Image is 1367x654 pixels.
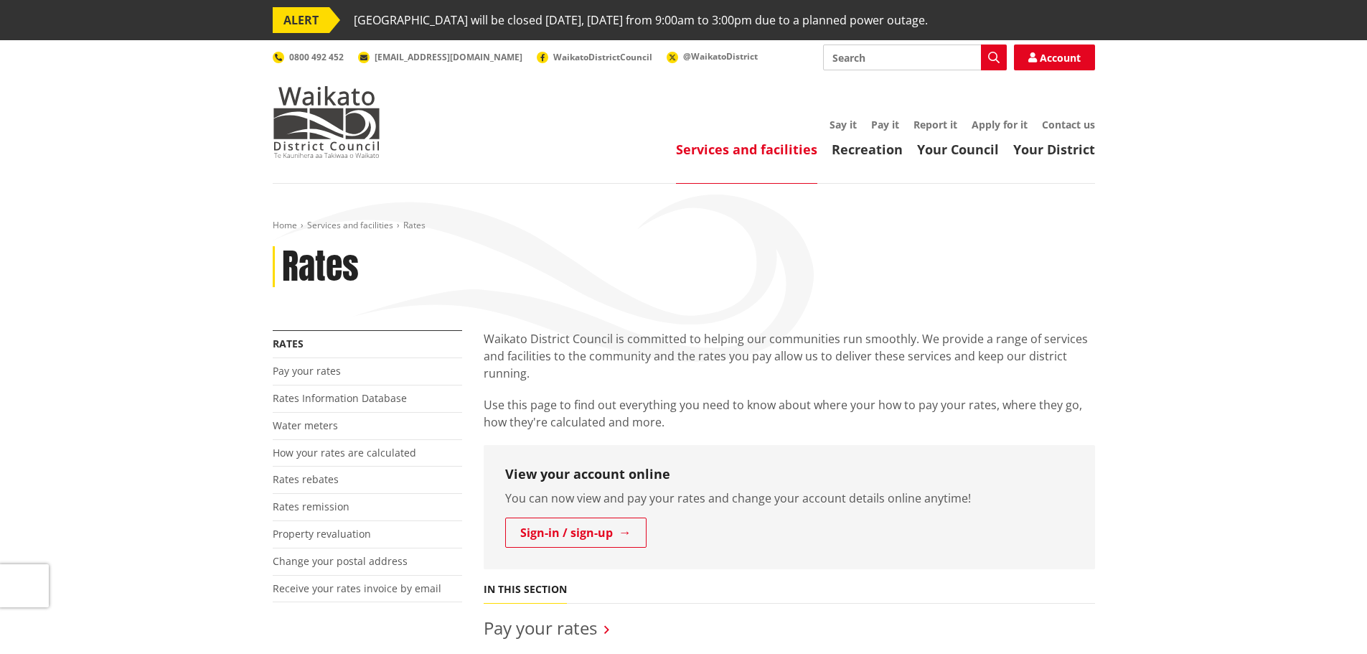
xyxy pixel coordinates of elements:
[505,518,647,548] a: Sign-in / sign-up
[667,50,758,62] a: @WaikatoDistrict
[537,51,652,63] a: WaikatoDistrictCouncil
[505,490,1074,507] p: You can now view and pay your rates and change your account details online anytime!
[1042,118,1095,131] a: Contact us
[830,118,857,131] a: Say it
[505,467,1074,482] h3: View your account online
[354,7,928,33] span: [GEOGRAPHIC_DATA] will be closed [DATE], [DATE] from 9:00am to 3:00pm due to a planned power outage.
[273,419,338,432] a: Water meters
[273,527,371,541] a: Property revaluation
[1014,45,1095,70] a: Account
[1013,141,1095,158] a: Your District
[683,50,758,62] span: @WaikatoDistrict
[273,472,339,486] a: Rates rebates
[676,141,817,158] a: Services and facilities
[917,141,999,158] a: Your Council
[484,330,1095,382] p: Waikato District Council is committed to helping our communities run smoothly. We provide a range...
[871,118,899,131] a: Pay it
[484,396,1095,431] p: Use this page to find out everything you need to know about where your how to pay your rates, whe...
[273,500,349,513] a: Rates remission
[273,554,408,568] a: Change your postal address
[553,51,652,63] span: WaikatoDistrictCouncil
[273,7,329,33] span: ALERT
[289,51,344,63] span: 0800 492 452
[307,219,393,231] a: Services and facilities
[273,337,304,350] a: Rates
[972,118,1028,131] a: Apply for it
[273,364,341,378] a: Pay your rates
[832,141,903,158] a: Recreation
[273,220,1095,232] nav: breadcrumb
[823,45,1007,70] input: Search input
[913,118,957,131] a: Report it
[273,581,441,595] a: Receive your rates invoice by email
[273,446,416,459] a: How your rates are calculated
[273,51,344,63] a: 0800 492 452
[273,391,407,405] a: Rates Information Database
[403,219,426,231] span: Rates
[273,86,380,158] img: Waikato District Council - Te Kaunihera aa Takiwaa o Waikato
[282,246,359,288] h1: Rates
[484,616,597,640] a: Pay your rates
[358,51,522,63] a: [EMAIL_ADDRESS][DOMAIN_NAME]
[375,51,522,63] span: [EMAIL_ADDRESS][DOMAIN_NAME]
[273,219,297,231] a: Home
[484,584,567,596] h5: In this section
